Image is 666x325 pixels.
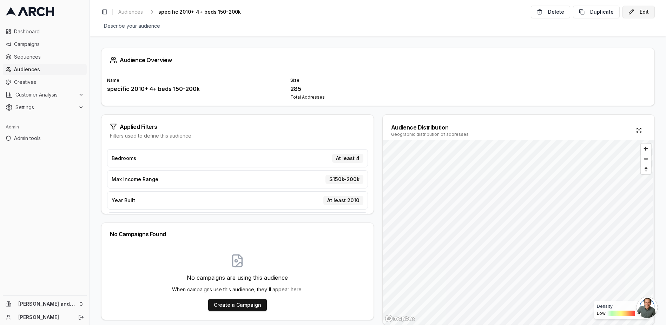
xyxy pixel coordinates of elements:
[622,6,655,18] button: Edit
[110,123,365,130] div: Applied Filters
[3,102,87,113] button: Settings
[3,26,87,37] a: Dashboard
[18,301,75,307] span: [PERSON_NAME] and Sons
[641,144,651,154] button: Zoom in
[3,39,87,50] a: Campaigns
[3,121,87,133] div: Admin
[107,78,282,83] div: Name
[573,6,620,18] button: Duplicate
[118,8,143,15] span: Audiences
[531,6,570,18] button: Delete
[14,79,84,86] span: Creatives
[290,85,465,93] div: 285
[597,304,646,309] div: Density
[76,312,86,322] button: Log out
[112,155,136,162] span: Bedrooms
[172,273,303,282] p: No campaigns are using this audience
[641,154,651,164] button: Zoom out
[332,154,363,163] div: At least 4
[15,91,75,98] span: Customer Analysis
[3,89,87,100] button: Customer Analysis
[325,175,363,184] div: $150k-200k
[391,132,469,137] div: Geographic distribution of addresses
[112,176,158,183] span: Max Income Range
[290,78,465,83] div: Size
[14,41,84,48] span: Campaigns
[385,314,416,323] a: Mapbox homepage
[3,64,87,75] a: Audiences
[14,53,84,60] span: Sequences
[14,28,84,35] span: Dashboard
[14,66,84,73] span: Audiences
[172,286,303,293] p: When campaigns use this audience, they'll appear here.
[3,77,87,88] a: Creatives
[110,57,646,64] div: Audience Overview
[3,298,87,310] button: [PERSON_NAME] and Sons
[290,94,465,100] div: Total Addresses
[637,297,658,318] a: Open chat
[14,135,84,142] span: Admin tools
[640,165,652,173] span: Reset bearing to north
[107,85,282,93] div: specific 2010+ 4+ beds 150-200k
[158,8,241,15] span: specific 2010+ 4+ beds 150-200k
[18,314,71,321] a: [PERSON_NAME]
[323,196,363,205] div: At least 2010
[597,311,606,316] span: Low
[3,133,87,144] a: Admin tools
[116,7,146,17] a: Audiences
[15,104,75,111] span: Settings
[116,7,252,17] nav: breadcrumb
[3,51,87,62] a: Sequences
[391,123,469,132] div: Audience Distribution
[110,132,365,139] div: Filters used to define this audience
[208,299,267,311] button: Create a Campaign
[641,164,651,174] button: Reset bearing to north
[112,197,135,204] span: Year Built
[101,21,163,31] span: Describe your audience
[110,231,365,237] div: No Campaigns Found
[383,140,653,325] canvas: Map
